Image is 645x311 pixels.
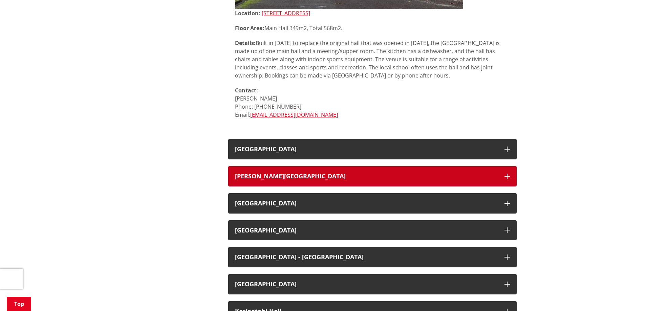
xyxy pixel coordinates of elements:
[235,281,498,288] h3: [GEOGRAPHIC_DATA]
[235,24,264,32] strong: Floor Area:
[235,39,510,80] p: Built in [DATE] to replace the original hall that was opened in [DATE], the [GEOGRAPHIC_DATA] is ...
[235,200,498,207] h3: [GEOGRAPHIC_DATA]
[228,139,517,159] button: [GEOGRAPHIC_DATA]
[235,146,498,153] h3: [GEOGRAPHIC_DATA]
[228,220,517,241] button: [GEOGRAPHIC_DATA]
[228,193,517,214] button: [GEOGRAPHIC_DATA]
[228,166,517,186] button: [PERSON_NAME][GEOGRAPHIC_DATA]
[235,39,256,47] strong: Details:
[7,297,31,311] a: Top
[235,173,498,180] div: [PERSON_NAME][GEOGRAPHIC_DATA]
[235,227,498,234] h3: [GEOGRAPHIC_DATA]
[235,24,510,32] p: Main Hall 349m2, Total 568m2.
[250,111,338,118] a: [EMAIL_ADDRESS][DOMAIN_NAME]
[235,86,510,119] p: [PERSON_NAME] Phone: [PHONE_NUMBER] Email:
[228,274,517,294] button: [GEOGRAPHIC_DATA]
[262,9,310,17] a: [STREET_ADDRESS]
[614,283,638,307] iframe: Messenger Launcher
[235,254,498,261] h3: [GEOGRAPHIC_DATA] - [GEOGRAPHIC_DATA]
[235,9,260,17] strong: Location:
[235,87,258,94] strong: Contact:
[228,247,517,267] button: [GEOGRAPHIC_DATA] - [GEOGRAPHIC_DATA]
